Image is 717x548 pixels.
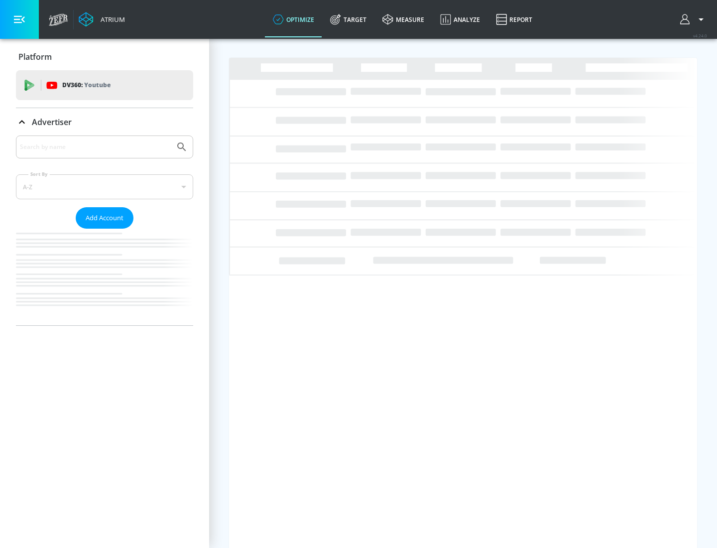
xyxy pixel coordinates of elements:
[16,70,193,100] div: DV360: Youtube
[28,171,50,177] label: Sort By
[432,1,488,37] a: Analyze
[322,1,374,37] a: Target
[265,1,322,37] a: optimize
[62,80,111,91] p: DV360:
[16,174,193,199] div: A-Z
[16,108,193,136] div: Advertiser
[16,43,193,71] div: Platform
[79,12,125,27] a: Atrium
[16,229,193,325] nav: list of Advertiser
[693,33,707,38] span: v 4.24.0
[18,51,52,62] p: Platform
[86,212,123,224] span: Add Account
[20,140,171,153] input: Search by name
[32,117,72,128] p: Advertiser
[97,15,125,24] div: Atrium
[488,1,540,37] a: Report
[76,207,133,229] button: Add Account
[16,136,193,325] div: Advertiser
[84,80,111,90] p: Youtube
[374,1,432,37] a: measure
